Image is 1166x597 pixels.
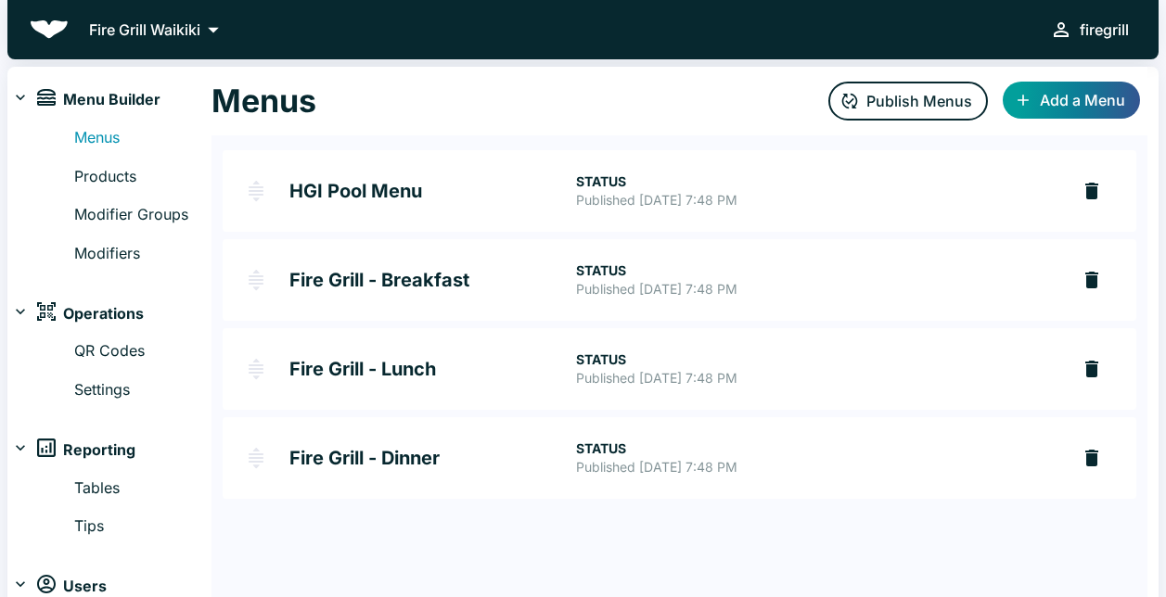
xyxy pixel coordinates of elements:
a: Products [74,165,211,189]
p: STATUS [576,350,1055,369]
img: Beluga [30,20,69,39]
div: Fire Grill - Dinner [223,417,1136,499]
a: Fire Grill - DinnerSTATUSPublished [DATE] 7:48 PM [223,417,1070,499]
img: drag-handle.svg [245,358,267,380]
a: Fire Grill - LunchSTATUSPublished [DATE] 7:48 PM [223,328,1070,410]
p: STATUS [576,261,1055,280]
a: Settings [74,378,211,402]
p: Published [DATE] 7:48 PM [576,458,1055,476]
a: Modifier Groups [74,203,211,227]
p: STATUS [576,172,1055,191]
span: Operations [63,302,144,326]
a: Tips [74,514,211,539]
a: HGI Pool MenuSTATUSPublished [DATE] 7:48 PM [223,150,1070,232]
button: delete Fire Grill - Lunch [1070,347,1114,391]
img: drag-handle.svg [245,180,267,202]
h2: Fire Grill - Dinner [289,449,576,467]
h1: Menus [211,82,316,121]
img: users [37,575,56,593]
div: firegrill [1080,17,1129,43]
p: STATUS [576,439,1055,458]
div: operationsOperations [7,295,211,332]
a: QR Codes [74,339,211,363]
a: Menus [74,126,211,150]
img: drag-handle.svg [245,269,267,291]
div: menuMenu Builder [7,82,211,119]
span: Menu Builder [63,88,160,112]
button: Fire Grill Waikiki [83,16,232,44]
p: Published [DATE] 7:48 PM [576,191,1055,210]
div: Fire Grill - Breakfast [223,239,1136,321]
p: Published [DATE] 7:48 PM [576,280,1055,298]
h2: HGI Pool Menu [289,182,576,200]
button: delete Fire Grill - Breakfast [1070,258,1114,302]
img: drag-handle.svg [245,447,267,469]
button: firegrill [1043,11,1136,48]
h2: Fire Grill - Breakfast [289,271,576,289]
div: reportsReporting [7,432,211,469]
p: Fire Grill Waikiki [89,19,200,41]
div: Fire Grill - Lunch [223,328,1136,410]
button: Publish Menus [828,82,988,121]
p: Published [DATE] 7:48 PM [576,369,1055,387]
img: operations [37,302,56,321]
button: delete HGI Pool Menu [1070,169,1114,213]
span: Reporting [63,438,135,463]
a: Tables [74,476,211,501]
img: menu [37,89,56,106]
img: reports [37,438,56,457]
div: HGI Pool Menu [223,150,1136,232]
button: delete Fire Grill - Dinner [1070,436,1114,480]
a: Modifiers [74,242,211,266]
a: Fire Grill - BreakfastSTATUSPublished [DATE] 7:48 PM [223,239,1070,321]
h2: Fire Grill - Lunch [289,360,576,378]
button: Add a Menu [1003,82,1140,119]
